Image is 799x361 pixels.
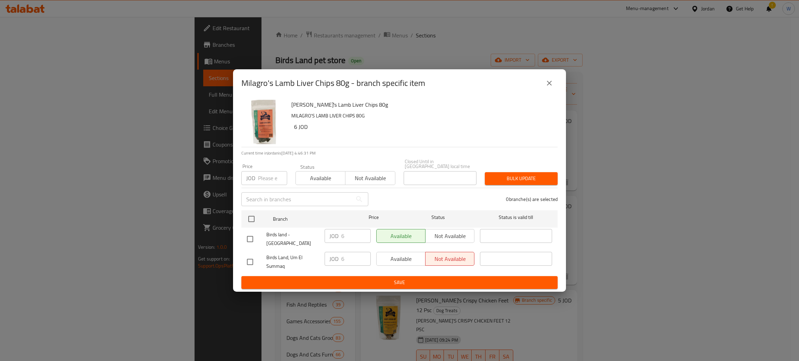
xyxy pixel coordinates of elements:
input: Please enter price [341,229,371,243]
button: Not available [345,171,395,185]
p: JOD [329,255,338,263]
input: Please enter price [341,252,371,266]
p: 0 branche(s) are selected [506,196,558,203]
span: Bulk update [490,174,552,183]
img: Milagro's Lamb Liver Chips 80g [241,100,286,144]
p: MILAGRO'S LAMB LIVER CHIPS 80G [291,112,552,120]
input: Please enter price [258,171,287,185]
h2: Milagro's Lamb Liver Chips 80g - branch specific item [241,78,425,89]
button: Save [241,276,558,289]
span: Price [351,213,397,222]
h6: 6 JOD [294,122,552,132]
span: Save [247,278,552,287]
button: close [541,75,558,91]
input: Search in branches [241,192,352,206]
p: JOD [329,232,338,240]
span: Branch [273,215,345,223]
span: Available [299,173,343,183]
h6: [PERSON_NAME]'s Lamb Liver Chips 80g [291,100,552,109]
button: Available [295,171,345,185]
span: Not available [348,173,392,183]
p: JOD [246,174,255,182]
span: Birds Land, Um El Summaq [266,253,319,271]
span: Birds land - [GEOGRAPHIC_DATA] [266,230,319,248]
span: Status is valid till [480,213,552,222]
button: Bulk update [485,172,558,185]
p: Current time in Jordan is [DATE] 4:46:31 PM [241,150,558,156]
span: Status [402,213,474,222]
